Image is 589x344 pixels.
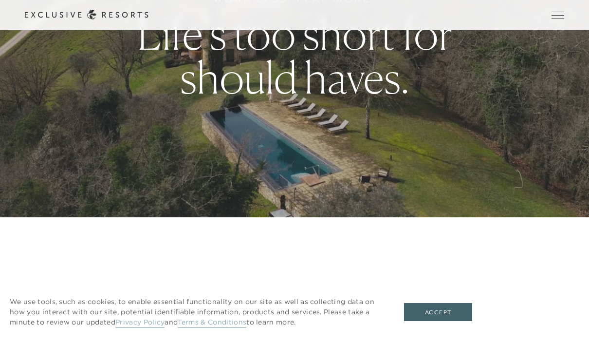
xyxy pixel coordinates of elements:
p: We use tools, such as cookies, to enable essential functionality on our site as well as collectin... [10,297,385,327]
h1: Life’s too short for should haves. [103,12,486,99]
a: Terms & Conditions [178,318,246,328]
a: Privacy Policy [115,318,165,328]
button: Open navigation [552,12,564,19]
button: Accept [404,303,472,322]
